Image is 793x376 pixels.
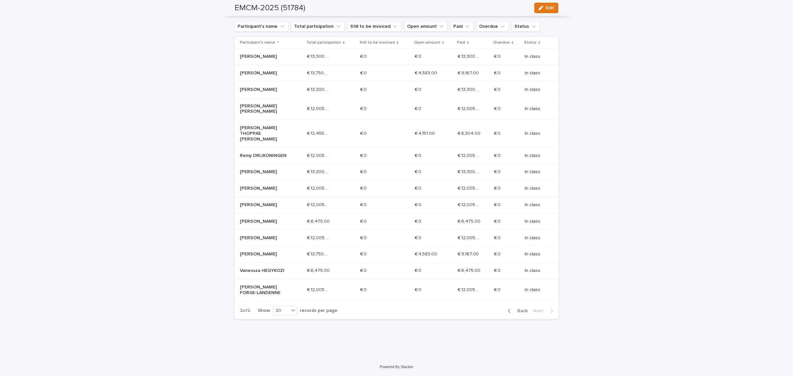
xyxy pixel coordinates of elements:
[503,308,530,314] button: Back
[307,86,332,93] p: € 13,300.00
[347,21,401,32] button: Still to be invoiced
[458,152,482,159] p: € 12,005.00
[458,217,482,224] p: € 6,475.00
[307,250,332,257] p: € 13,750.00
[415,201,423,208] p: € 0
[235,98,558,120] tr: [PERSON_NAME] [PERSON_NAME]€ 12,005.00€ 12,005.00 € 0€ 0 € 0€ 0 € 12,005.00€ 12,005.00 € 0€ 0 In ...
[307,168,332,175] p: € 13,300.00
[235,147,558,164] tr: Remy DRIJKONINGEN€ 12,005.00€ 12,005.00 € 0€ 0 € 0€ 0 € 12,005.00€ 12,005.00 € 0€ 0 In class
[525,106,548,112] p: In class
[546,6,554,10] span: Edit
[240,153,287,159] p: Remy DRIJKONINGEN
[306,39,341,46] p: Total participation
[458,53,482,59] p: € 13,300.00
[240,169,287,175] p: [PERSON_NAME]
[457,39,465,46] p: Paid
[240,54,287,59] p: [PERSON_NAME]
[458,250,480,257] p: € 9,167.00
[240,125,287,142] p: [PERSON_NAME] THOPPAE [PERSON_NAME]
[307,69,332,76] p: € 13,750.00
[360,152,368,159] p: € 0
[240,251,287,257] p: [PERSON_NAME]
[360,168,368,175] p: € 0
[360,250,368,257] p: € 0
[240,268,287,274] p: Vanessza HEGYKOZI
[511,21,540,32] button: Status
[525,287,548,293] p: In class
[530,308,558,314] button: Next
[415,184,423,191] p: € 0
[235,303,255,319] p: 2 of 2
[525,219,548,224] p: In class
[235,120,558,147] tr: [PERSON_NAME] THOPPAE [PERSON_NAME]€ 12,455.00€ 12,455.00 € 0€ 0 € 4,151.00€ 4,151.00 € 8,304.00€...
[494,105,502,112] p: € 0
[240,219,287,224] p: [PERSON_NAME]
[494,286,502,293] p: € 0
[415,286,423,293] p: € 0
[240,202,287,208] p: [PERSON_NAME]
[240,70,287,76] p: [PERSON_NAME]
[494,267,502,274] p: € 0
[534,3,558,13] button: Edit
[307,53,332,59] p: € 13,300.00
[525,131,548,136] p: In class
[415,105,423,112] p: € 0
[494,152,502,159] p: € 0
[240,284,287,296] p: [PERSON_NAME] FORGE-LANDENNE
[494,217,502,224] p: € 0
[235,180,558,197] tr: [PERSON_NAME]€ 12,005.00€ 12,005.00 € 0€ 0 € 0€ 0 € 12,005.00€ 12,005.00 € 0€ 0 In class
[458,130,482,136] p: € 8,304.00
[360,69,368,76] p: € 0
[458,105,482,112] p: € 12,005.00
[307,105,332,112] p: € 12,005.00
[415,217,423,224] p: € 0
[415,152,423,159] p: € 0
[258,308,270,314] p: Show
[494,53,502,59] p: € 0
[307,217,331,224] p: € 6,475.00
[360,217,368,224] p: € 0
[525,235,548,241] p: In class
[360,267,368,274] p: € 0
[450,21,473,32] button: Paid
[476,21,509,32] button: Overdue
[307,152,332,159] p: € 12,005.00
[307,130,332,136] p: € 12,455.00
[525,251,548,257] p: In class
[235,246,558,263] tr: [PERSON_NAME]€ 13,750.00€ 13,750.00 € 0€ 0 € 4,583.00€ 4,583.00 € 9,167.00€ 9,167.00 € 0€ 0 In class
[525,87,548,93] p: In class
[359,39,395,46] p: Still to be invoiced
[415,267,423,274] p: € 0
[360,201,368,208] p: € 0
[494,168,502,175] p: € 0
[360,234,368,241] p: € 0
[415,130,436,136] p: € 4,151.00
[307,267,331,274] p: € 6,475.00
[235,81,558,98] tr: [PERSON_NAME]€ 13,300.00€ 13,300.00 € 0€ 0 € 0€ 0 € 13,300.00€ 13,300.00 € 0€ 0 In class
[525,54,548,59] p: In class
[414,39,440,46] p: Open amount
[524,39,537,46] p: Status
[240,39,275,46] p: Participant's name
[458,201,482,208] p: € 12,005.00
[360,130,368,136] p: € 0
[235,263,558,279] tr: Vanessza HEGYKOZI€ 6,475.00€ 6,475.00 € 0€ 0 € 0€ 0 € 6,475.00€ 6,475.00 € 0€ 0 In class
[458,234,482,241] p: € 12,005.00
[533,309,548,313] span: Next
[494,69,502,76] p: € 0
[235,21,288,32] button: Participant's name
[273,307,289,314] div: 20
[307,201,332,208] p: € 12,005.00
[494,234,502,241] p: € 0
[240,103,287,115] p: [PERSON_NAME] [PERSON_NAME]
[360,184,368,191] p: € 0
[235,3,305,13] h2: EMCM-2025 (51784)
[494,86,502,93] p: € 0
[494,130,502,136] p: € 0
[458,69,480,76] p: € 9,167.00
[235,164,558,180] tr: [PERSON_NAME]€ 13,300.00€ 13,300.00 € 0€ 0 € 0€ 0 € 13,300.00€ 13,300.00 € 0€ 0 In class
[300,308,337,314] p: records per page
[415,234,423,241] p: € 0
[360,105,368,112] p: € 0
[458,168,482,175] p: € 13,300.00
